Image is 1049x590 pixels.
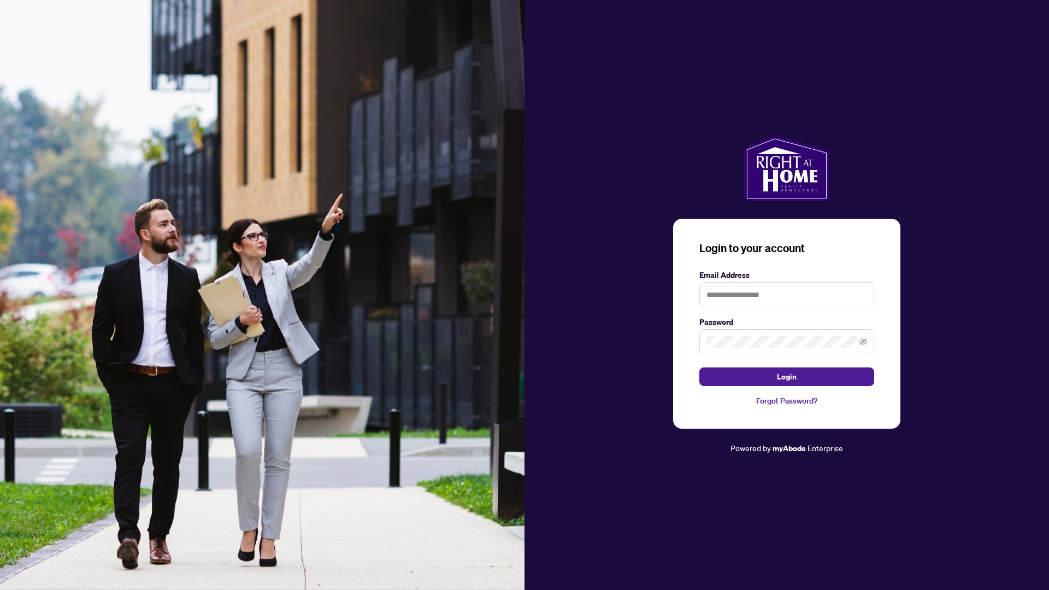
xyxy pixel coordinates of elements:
h3: Login to your account [699,241,874,256]
span: Login [777,368,797,385]
span: eye-invisible [859,338,867,346]
button: Login [699,367,874,386]
label: Email Address [699,269,874,281]
a: Forgot Password? [699,395,874,407]
img: ma-logo [744,136,829,201]
span: Powered by [730,443,771,453]
span: Enterprise [808,443,843,453]
label: Password [699,316,874,328]
a: myAbode [773,442,806,454]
